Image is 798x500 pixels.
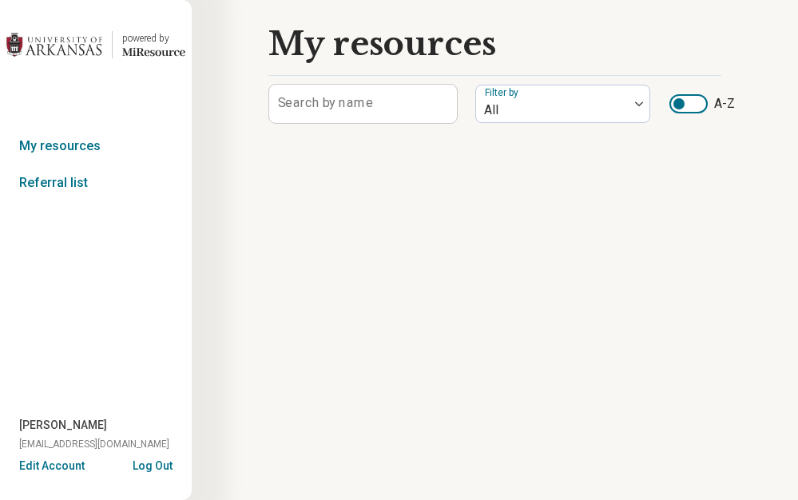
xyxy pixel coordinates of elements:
[268,26,496,62] h1: My resources
[6,26,102,64] img: University of Arkansas
[278,97,373,109] label: Search by name
[19,437,169,451] span: [EMAIL_ADDRESS][DOMAIN_NAME]
[19,417,107,434] span: [PERSON_NAME]
[485,87,522,98] label: Filter by
[19,458,85,474] button: Edit Account
[133,458,173,470] button: Log Out
[669,94,735,113] label: A-Z
[122,31,185,46] div: powered by
[6,26,185,64] a: University of Arkansaspowered by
